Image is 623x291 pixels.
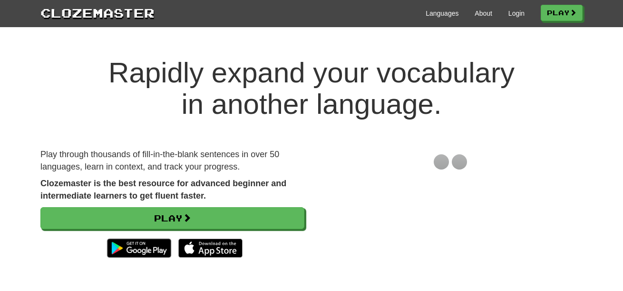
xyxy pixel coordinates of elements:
[508,9,525,18] a: Login
[426,9,458,18] a: Languages
[40,149,304,173] p: Play through thousands of fill-in-the-blank sentences in over 50 languages, learn in context, and...
[40,4,155,21] a: Clozemaster
[475,9,492,18] a: About
[40,207,304,229] a: Play
[102,234,176,262] img: Get it on Google Play
[178,239,243,258] img: Download_on_the_App_Store_Badge_US-UK_135x40-25178aeef6eb6b83b96f5f2d004eda3bffbb37122de64afbaef7...
[541,5,583,21] a: Play
[40,179,286,201] strong: Clozemaster is the best resource for advanced beginner and intermediate learners to get fluent fa...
